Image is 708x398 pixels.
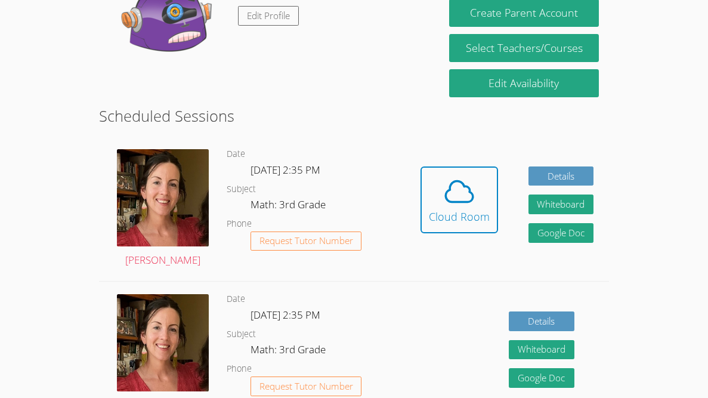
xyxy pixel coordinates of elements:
[227,182,256,197] dt: Subject
[251,163,320,177] span: [DATE] 2:35 PM
[251,377,362,396] button: Request Tutor Number
[251,308,320,322] span: [DATE] 2:35 PM
[227,362,252,377] dt: Phone
[259,236,353,245] span: Request Tutor Number
[227,327,256,342] dt: Subject
[528,223,594,243] a: Google Doc
[509,368,574,388] a: Google Doc
[421,166,498,233] button: Cloud Room
[251,196,328,217] dd: Math: 3rd Grade
[528,166,594,186] a: Details
[449,34,599,62] a: Select Teachers/Courses
[528,195,594,214] button: Whiteboard
[449,69,599,97] a: Edit Availability
[251,232,362,251] button: Request Tutor Number
[227,217,252,232] dt: Phone
[227,147,245,162] dt: Date
[117,149,209,269] a: [PERSON_NAME]
[227,292,245,307] dt: Date
[117,149,209,246] img: IMG_4957.jpeg
[238,6,299,26] a: Edit Profile
[251,341,328,362] dd: Math: 3rd Grade
[117,294,209,391] img: IMG_4957.jpeg
[99,104,609,127] h2: Scheduled Sessions
[509,311,574,331] a: Details
[259,382,353,391] span: Request Tutor Number
[429,208,490,225] div: Cloud Room
[509,340,574,360] button: Whiteboard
